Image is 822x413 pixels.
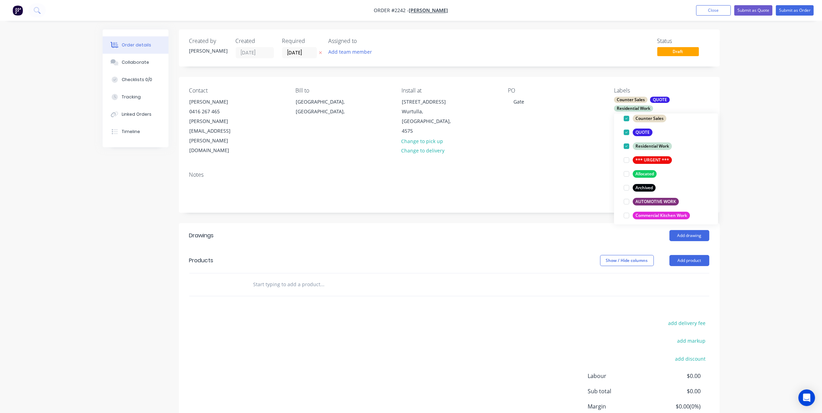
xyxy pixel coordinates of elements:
[508,87,603,94] div: PO
[649,372,701,380] span: $0.00
[633,184,656,192] div: Archived
[190,107,247,116] div: 0416 267 465
[600,255,654,266] button: Show / Hide columns
[621,183,658,193] button: Archived
[674,336,709,345] button: add markup
[189,231,214,240] div: Drawings
[649,387,701,395] span: $0.00
[190,116,247,155] div: [PERSON_NAME][EMAIL_ADDRESS][PERSON_NAME][DOMAIN_NAME]
[669,230,709,241] button: Add drawing
[621,114,669,124] button: Counter Sales
[374,7,409,14] span: Order #2242 -
[633,170,657,178] div: Allocated
[122,94,141,100] div: Tracking
[103,88,168,106] button: Tracking
[236,38,274,44] div: Created
[614,97,648,103] div: Counter Sales
[402,97,459,107] div: [STREET_ADDRESS]
[665,318,709,328] button: add delivery fee
[508,97,530,107] div: Gate
[669,255,709,266] button: Add product
[621,197,682,207] button: AUTOMOTIVE WORK
[776,5,814,16] button: Submit as Order
[184,97,253,156] div: [PERSON_NAME]0416 267 465[PERSON_NAME][EMAIL_ADDRESS][PERSON_NAME][DOMAIN_NAME]
[409,7,448,14] a: [PERSON_NAME]
[253,278,392,291] input: Start typing to add a product...
[122,129,140,135] div: Timeline
[398,136,447,146] button: Change to pick up
[621,169,659,179] button: Allocated
[295,87,390,94] div: Bill to
[734,5,772,16] button: Submit as Quote
[290,97,359,119] div: [GEOGRAPHIC_DATA], [GEOGRAPHIC_DATA],
[588,387,650,395] span: Sub total
[633,143,672,150] div: Residential Work
[122,77,152,83] div: Checklists 0/0
[633,198,679,206] div: AUTOMOTIVE WORK
[12,5,23,16] img: Factory
[696,5,731,16] button: Close
[621,142,675,151] button: Residential Work
[614,105,653,112] div: Residential Work
[621,128,655,138] button: QUOTE
[103,106,168,123] button: Linked Orders
[103,123,168,140] button: Timeline
[122,111,152,117] div: Linked Orders
[189,87,284,94] div: Contact
[103,71,168,88] button: Checklists 0/0
[621,211,693,221] button: Commercial Kitchen Work
[282,38,320,44] div: Required
[103,54,168,71] button: Collaborate
[633,115,666,123] div: Counter Sales
[633,212,690,220] div: Commercial Kitchen Work
[401,87,496,94] div: Install at
[189,47,227,54] div: [PERSON_NAME]
[189,172,709,178] div: Notes
[296,97,353,116] div: [GEOGRAPHIC_DATA], [GEOGRAPHIC_DATA],
[649,402,701,411] span: $0.00 ( 0 %)
[650,97,670,103] div: QUOTE
[657,38,709,44] div: Status
[588,402,650,411] span: Margin
[672,354,709,363] button: add discount
[398,146,448,155] button: Change to delivery
[190,97,247,107] div: [PERSON_NAME]
[189,256,214,265] div: Products
[588,372,650,380] span: Labour
[396,97,465,136] div: [STREET_ADDRESS]Wurtulla, [GEOGRAPHIC_DATA], 4575
[329,38,398,44] div: Assigned to
[103,36,168,54] button: Order details
[614,87,709,94] div: Labels
[122,42,151,48] div: Order details
[189,38,227,44] div: Created by
[402,107,459,136] div: Wurtulla, [GEOGRAPHIC_DATA], 4575
[325,47,375,56] button: Add team member
[798,389,815,406] div: Open Intercom Messenger
[657,47,699,56] span: Draft
[329,47,376,56] button: Add team member
[633,129,652,137] div: QUOTE
[122,59,149,65] div: Collaborate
